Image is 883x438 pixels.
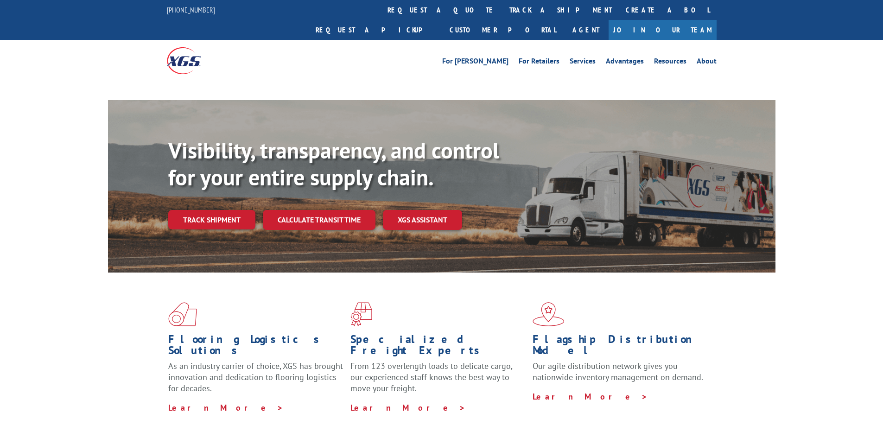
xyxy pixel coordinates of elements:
h1: Flooring Logistics Solutions [168,334,343,361]
a: Request a pickup [309,20,443,40]
img: xgs-icon-focused-on-flooring-red [350,302,372,326]
a: Learn More > [533,391,648,402]
a: For Retailers [519,57,559,68]
img: xgs-icon-total-supply-chain-intelligence-red [168,302,197,326]
b: Visibility, transparency, and control for your entire supply chain. [168,136,499,191]
img: xgs-icon-flagship-distribution-model-red [533,302,565,326]
a: Advantages [606,57,644,68]
p: From 123 overlength loads to delicate cargo, our experienced staff knows the best way to move you... [350,361,526,402]
h1: Specialized Freight Experts [350,334,526,361]
a: Track shipment [168,210,255,229]
a: For [PERSON_NAME] [442,57,508,68]
a: Join Our Team [609,20,717,40]
span: As an industry carrier of choice, XGS has brought innovation and dedication to flooring logistics... [168,361,343,394]
a: Learn More > [350,402,466,413]
a: Agent [563,20,609,40]
a: Customer Portal [443,20,563,40]
a: [PHONE_NUMBER] [167,5,215,14]
span: Our agile distribution network gives you nationwide inventory management on demand. [533,361,703,382]
a: Learn More > [168,402,284,413]
h1: Flagship Distribution Model [533,334,708,361]
a: XGS ASSISTANT [383,210,462,230]
a: Calculate transit time [263,210,375,230]
a: Services [570,57,596,68]
a: About [697,57,717,68]
a: Resources [654,57,686,68]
